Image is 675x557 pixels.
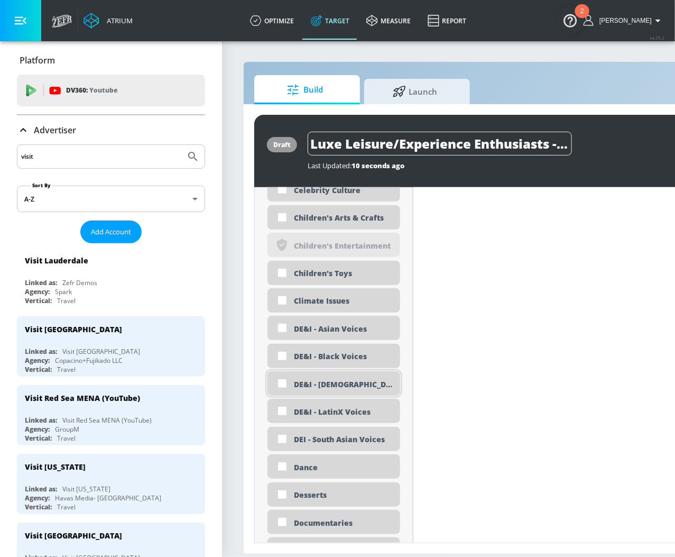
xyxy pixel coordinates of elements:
div: Celebrity Culture [267,177,400,202]
div: Linked as: [25,485,57,494]
div: Travel [57,503,76,512]
div: Travel [57,365,76,374]
div: DE&I - LatinX Voices [294,407,392,417]
div: Visit [US_STATE] [25,462,86,472]
span: Build [265,77,345,103]
span: login as: sharon.kwong@zefr.com [595,17,652,24]
div: Visit [US_STATE]Linked as:Visit [US_STATE]Agency:Havas Media- [GEOGRAPHIC_DATA]Vertical:Travel [17,454,205,514]
p: Platform [20,54,55,66]
p: DV360: [66,85,117,96]
div: Visit [GEOGRAPHIC_DATA]Linked as:Visit [GEOGRAPHIC_DATA]Agency:Copacino+Fujikado LLCVertical:Travel [17,316,205,377]
button: [PERSON_NAME] [584,14,664,27]
div: Visit [GEOGRAPHIC_DATA] [25,324,122,334]
div: Documentaries [267,510,400,534]
div: Spark [55,287,72,296]
div: DE&I - LatinX Voices [267,399,400,423]
div: Havas Media- [GEOGRAPHIC_DATA] [55,494,161,503]
div: DV360: Youtube [17,75,205,106]
div: Dance [267,454,400,479]
div: Linked as: [25,278,57,287]
div: Visit Red Sea MENA (YouTube)Linked as:Visit Red Sea MENA (YouTube)Agency:GroupMVertical:Travel [17,385,205,445]
a: measure [358,2,419,40]
button: Submit Search [181,145,205,168]
div: draft [273,140,291,149]
div: Dance [294,462,392,472]
div: Climate Issues [267,288,400,313]
div: Agency: [25,287,50,296]
div: Documentaries [294,518,392,528]
label: Sort By [30,182,53,189]
div: Vertical: [25,503,52,512]
div: Visit [GEOGRAPHIC_DATA] [25,531,122,541]
a: Report [419,2,475,40]
div: Desserts [294,490,392,500]
div: 2 [580,11,584,25]
span: Launch [375,79,455,104]
div: Children's Toys [267,261,400,285]
div: DEI - South Asian Voices [267,427,400,451]
div: DE&I - Asian Voices [294,324,392,334]
div: Visit [GEOGRAPHIC_DATA] [62,347,140,356]
div: Children's Toys [294,268,392,278]
div: Platform [17,45,205,75]
div: Travel [57,434,76,443]
div: Children's Entertainment [294,241,392,251]
div: Climate Issues [294,296,392,306]
div: Children's Arts & Crafts [294,213,392,223]
div: DE&I - Black Voices [267,344,400,368]
div: Linked as: [25,416,57,425]
div: Visit Red Sea MENA (YouTube) [62,416,152,425]
div: DE&I - [DEMOGRAPHIC_DATA] Voices [267,371,400,396]
div: GroupM [55,425,79,434]
div: Visit [US_STATE] [62,485,110,494]
div: Children's Entertainment [267,233,400,257]
div: Advertiser [17,115,205,145]
div: Copacino+Fujikado LLC [55,356,123,365]
p: Advertiser [34,124,76,136]
span: Add Account [91,226,131,238]
div: Desserts [267,482,400,507]
a: Target [302,2,358,40]
p: Youtube [89,85,117,96]
input: Search by name [21,150,181,163]
span: 10 seconds ago [352,161,404,170]
div: DE&I - [DEMOGRAPHIC_DATA] Voices [294,379,392,389]
div: Visit LauderdaleLinked as:Zefr DemosAgency:SparkVertical:Travel [17,248,205,308]
div: DE&I - Asian Voices [267,316,400,340]
div: Atrium [103,16,133,25]
div: Vertical: [25,296,52,305]
div: DEI - South Asian Voices [294,434,392,444]
a: Atrium [84,13,133,29]
div: A-Z [17,186,205,212]
div: Visit Red Sea MENA (YouTube) [25,393,140,403]
div: Agency: [25,494,50,503]
div: Visit Lauderdale [25,255,88,266]
div: Linked as: [25,347,57,356]
button: Add Account [80,221,142,243]
div: Agency: [25,425,50,434]
div: DE&I - Black Voices [294,351,392,361]
div: Travel [57,296,76,305]
div: Vertical: [25,365,52,374]
span: v 4.25.2 [650,35,664,41]
div: Vertical: [25,434,52,443]
button: Open Resource Center, 2 new notifications [556,5,585,35]
div: Agency: [25,356,50,365]
div: Celebrity Culture [294,185,392,195]
div: Zefr Demos [62,278,97,287]
div: Children's Arts & Crafts [267,205,400,230]
a: optimize [242,2,302,40]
